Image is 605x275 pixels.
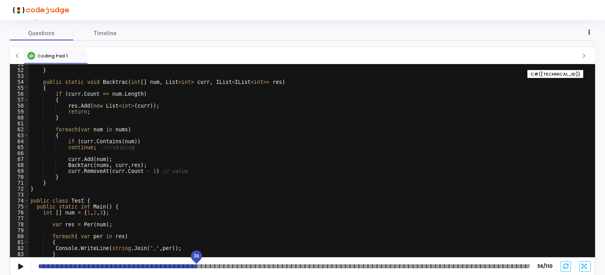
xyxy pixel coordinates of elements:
[10,156,29,162] div: 67
[10,198,29,204] div: 74
[537,263,552,270] strong: 36/110
[10,91,29,97] div: 56
[10,29,73,38] span: Questions
[10,245,29,251] div: 82
[10,121,29,127] div: 61
[10,67,29,73] div: 52
[10,97,29,103] div: 57
[10,251,29,257] div: 83
[10,162,29,168] div: 68
[10,228,29,233] div: 79
[10,150,29,156] div: 66
[194,252,199,260] span: 36
[94,29,116,38] span: Timeline
[10,85,29,91] div: 55
[38,53,68,59] span: Coding Pad 1
[10,15,54,21] a: View Description
[10,61,29,67] div: 51
[10,233,29,239] div: 80
[10,103,29,109] div: 58
[10,210,29,216] div: 76
[10,174,29,180] div: 70
[10,239,29,245] div: 81
[10,2,69,18] img: logo
[10,115,29,121] div: 60
[10,204,29,210] div: 75
[10,216,29,222] div: 77
[10,79,29,85] div: 54
[10,144,29,150] div: 65
[10,109,29,115] div: 59
[10,186,29,192] div: 72
[10,138,29,144] div: 64
[10,192,29,198] div: 73
[10,73,29,79] div: 53
[10,127,29,133] div: 62
[531,71,580,78] span: C#([TECHNICAL_ID])
[10,180,29,186] div: 71
[10,222,29,228] div: 78
[10,168,29,174] div: 69
[10,133,29,138] div: 63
